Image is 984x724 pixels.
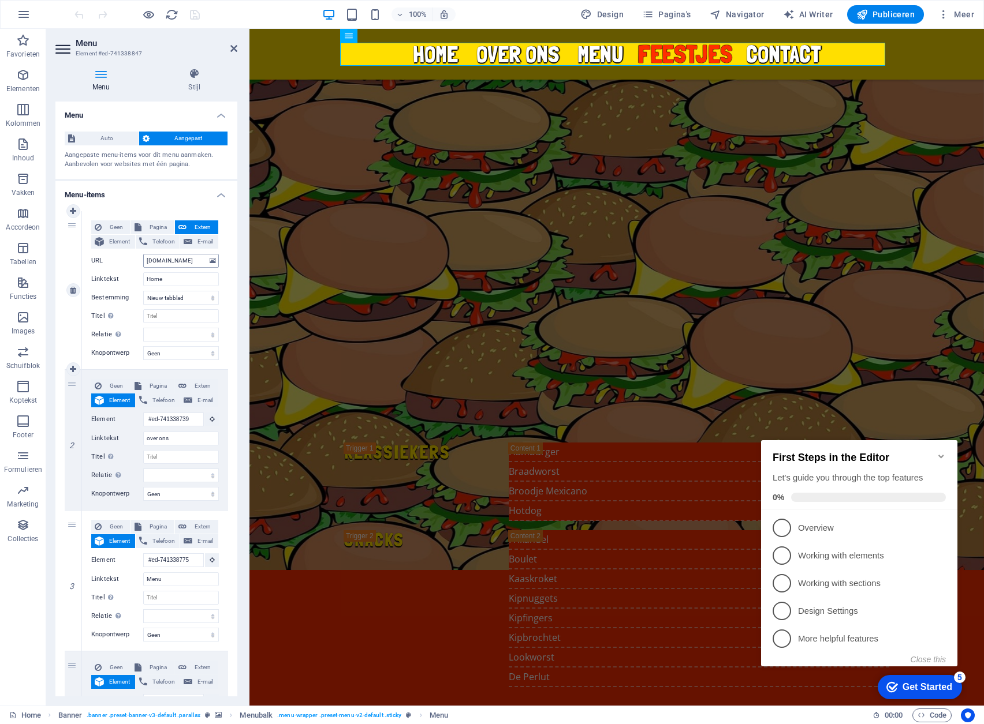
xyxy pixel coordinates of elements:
h6: Sessietijd [873,708,903,722]
input: Geen element gekozen [143,412,204,426]
label: URL [91,254,143,268]
p: Inhoud [12,153,35,163]
label: Relatie [91,468,143,482]
h4: Menu [55,102,237,122]
a: Home [9,708,41,722]
span: 0% [16,69,35,78]
label: Knopontwerp [91,487,143,501]
p: Working with elements [42,126,180,138]
input: Titel [143,450,219,464]
button: Element [91,393,135,407]
h4: Menu [55,68,151,92]
span: Pagina [145,520,171,534]
button: Extern [175,220,218,234]
button: Extern [175,520,218,534]
h3: Element #ed-741338847 [76,48,214,59]
span: Extern [190,220,215,234]
p: Formulieren [4,465,42,474]
h4: Stijl [151,68,237,92]
span: Klik om te selecteren, dubbelklik om te bewerken [240,708,273,722]
span: Aangepast [153,132,225,145]
label: Knopontwerp [91,628,143,642]
label: Knopontwerp [91,346,143,360]
span: Element [107,393,132,407]
p: Overview [42,99,180,111]
button: Element [91,675,135,689]
label: Element [91,553,143,567]
input: Geen element gekozen [143,553,204,567]
div: Minimize checklist [180,28,189,37]
li: Working with sections [5,146,201,174]
button: Publiceren [847,5,924,24]
label: Titel [91,309,143,323]
p: Functies [10,292,37,301]
button: Usercentrics [961,708,975,722]
p: Kolommen [6,119,41,128]
h4: Menu-items [55,181,237,202]
button: Extern [175,379,218,393]
p: Favorieten [6,50,40,59]
label: Relatie [91,328,143,342]
span: Element [107,534,132,548]
i: Dit element is een aanpasbare voorinstelling [406,712,411,718]
span: Geen [105,520,127,534]
button: Geen [91,379,131,393]
input: Geen element gekozen [143,694,204,708]
span: Geen [105,220,127,234]
span: . banner .preset-banner-v3-default .parallax [87,708,200,722]
span: : [893,711,894,719]
button: Navigator [705,5,769,24]
p: Elementen [6,84,40,93]
button: Element [91,235,135,249]
span: AI Writer [783,9,833,20]
div: Design (Ctrl+Alt+Y) [576,5,628,24]
div: Get Started 5 items remaining, 0% complete [121,252,206,276]
p: Koptekst [9,396,38,405]
span: Telefoon [151,235,177,249]
button: 100% [392,7,433,21]
label: Linktekst [91,272,143,286]
em: 3 [64,582,80,591]
button: reload [165,7,178,21]
h6: 100% [409,7,427,21]
div: Aangepaste menu-items voor dit menu aanmaken. Aanbevolen voor websites met één pagina. [65,151,228,170]
i: Pagina opnieuw laden [165,8,178,21]
label: Linktekst [91,572,143,586]
p: Design Settings [42,182,180,194]
button: Meer [933,5,979,24]
label: Element [91,412,143,426]
span: Pagina [145,220,171,234]
p: More helpful features [42,209,180,222]
input: Titel [143,309,219,323]
span: Pagina's [642,9,691,20]
p: Images [12,327,35,336]
li: More helpful features [5,201,201,229]
button: Geen [91,520,131,534]
button: Design [576,5,628,24]
span: Geen [105,379,127,393]
h2: Menu [76,38,237,48]
p: Working with sections [42,154,180,166]
span: Geen [105,661,127,674]
div: 5 [197,248,209,260]
button: Pagina [131,520,174,534]
i: Dit element bevat een achtergrond [215,712,222,718]
span: Telefoon [151,534,177,548]
button: Telefoon [136,675,180,689]
span: E-mail [196,534,215,548]
li: Design Settings [5,174,201,201]
button: E-mail [180,534,218,548]
p: Collecties [8,534,38,543]
span: Navigator [710,9,765,20]
label: Relatie [91,609,143,623]
span: Auto [79,132,135,145]
label: Element [91,694,143,708]
p: Tabellen [10,257,36,267]
span: Extern [190,520,215,534]
button: Pagina's [638,5,696,24]
button: Aangepast [139,132,228,145]
p: Schuifblok [6,361,40,370]
button: Telefoon [136,393,180,407]
span: Pagina [145,661,171,674]
span: Telefoon [151,675,177,689]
